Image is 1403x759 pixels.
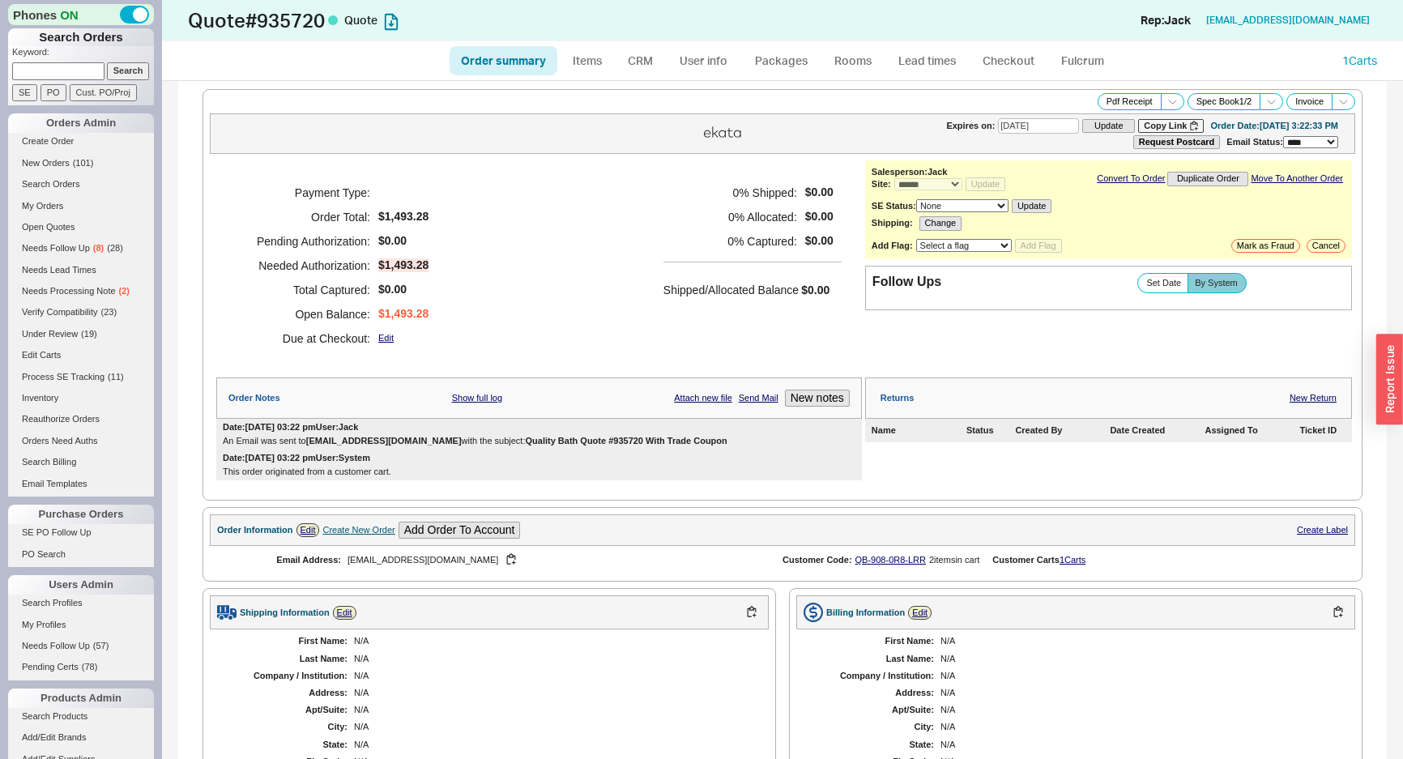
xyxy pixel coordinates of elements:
input: Cust. PO/Proj [70,84,137,101]
a: 1Carts [1342,53,1377,67]
h5: Shipped/Allocated Balance [663,279,799,301]
a: Needs Follow Up(57) [8,637,154,655]
span: Needs Follow Up [22,641,90,650]
span: Expires on: [946,121,995,131]
span: ( 23 ) [101,307,117,317]
a: 1Carts [1060,555,1085,565]
div: Products Admin [8,689,154,708]
span: Needs Processing Note [22,286,116,296]
a: SE PO Follow Up [8,524,154,541]
a: Move To Another Order [1251,173,1343,184]
a: Fulcrum [1049,46,1115,75]
span: ON [60,6,79,23]
div: N/A [940,654,1339,664]
h5: 0 % Allocated: [663,205,797,229]
a: Email Templates [8,475,154,492]
div: N/A [354,722,753,732]
span: $0.00 [378,234,407,248]
span: $1,493.28 [378,210,429,224]
a: User info [667,46,740,75]
a: Packages [743,46,819,75]
div: Ticket ID [1299,425,1345,436]
button: Cancel [1307,239,1345,253]
div: Users Admin [8,575,154,595]
a: Pending Certs(78) [8,659,154,676]
div: Returns [881,393,915,403]
button: Update [1012,199,1051,213]
h5: Payment Type: [237,181,370,205]
div: Billing Information [826,608,905,618]
span: Email Status: [1226,137,1283,147]
span: Customer Carts [992,555,1060,565]
a: Items [561,46,613,75]
div: N/A [940,740,1339,750]
div: State: [226,740,348,750]
span: ( 8 ) [93,243,104,253]
b: Site: [872,179,891,189]
a: QB-908-0R8-LRR [855,555,926,565]
span: $1,493.28 [378,258,429,272]
div: Purchase Orders [8,505,154,524]
div: N/A [354,705,753,715]
button: Spec Book1/2 [1188,93,1261,110]
div: Company / Institution: [812,671,934,681]
span: $0.00 [805,185,834,199]
h1: Quote # 935720 [188,9,706,32]
span: $1,493.28 [378,307,429,321]
a: Rooms [822,46,883,75]
a: Reauthorize Orders [8,411,154,428]
div: City: [226,722,348,732]
span: Under Review [22,329,78,339]
div: Address: [226,688,348,698]
div: N/A [940,688,1339,698]
b: Add Flag: [872,241,913,250]
a: CRM [616,46,664,75]
a: Search Profiles [8,595,154,612]
span: $0.00 [805,210,834,224]
div: Date: [DATE] 03:22 pm User: System [223,453,370,463]
a: Attach new file [674,393,732,403]
a: My Orders [8,198,154,215]
a: [EMAIL_ADDRESS][DOMAIN_NAME] [1206,15,1370,26]
div: This order originated from a customer cart. [223,467,855,477]
input: PO [41,84,66,101]
h5: Total Captured: [237,278,370,302]
b: [EMAIL_ADDRESS][DOMAIN_NAME] [306,436,462,446]
a: Under Review(19) [8,326,154,343]
div: Order Date: [DATE] 3:22:33 PM [1210,121,1338,131]
a: Edit [908,606,932,620]
div: Order Information [217,525,293,535]
a: New Orders(101) [8,155,154,172]
span: Verify Compatibility [22,307,98,317]
a: Send Mail [739,393,778,403]
div: First Name: [226,636,348,646]
span: $0.00 [805,234,834,248]
div: Follow Ups [872,275,941,289]
div: Date Created [1110,425,1201,436]
h5: Order Total: [237,205,370,229]
div: N/A [354,636,753,646]
button: Pdf Receipt [1098,93,1162,110]
span: $0.00 [378,283,429,296]
div: City: [812,722,934,732]
div: Create New Order [322,525,394,535]
a: Search Orders [8,176,154,193]
div: Date: [DATE] 03:22 pm User: Jack [223,422,358,433]
a: Search Billing [8,454,154,471]
a: New Return [1290,393,1337,403]
button: Mark as Fraud [1231,239,1300,253]
a: Checkout [971,46,1046,75]
div: N/A [940,636,1339,646]
input: SE [12,84,37,101]
div: N/A [354,671,753,681]
span: ( 11 ) [108,372,124,382]
h5: Open Balance: [237,302,370,326]
a: Open Quotes [8,219,154,236]
button: Copy Link [1138,119,1204,133]
div: 2 item s in cart [929,555,979,565]
button: Invoice [1286,93,1333,110]
span: ( 57 ) [93,641,109,650]
h1: Search Orders [8,28,154,46]
a: My Profiles [8,616,154,633]
span: By System [1195,278,1238,288]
